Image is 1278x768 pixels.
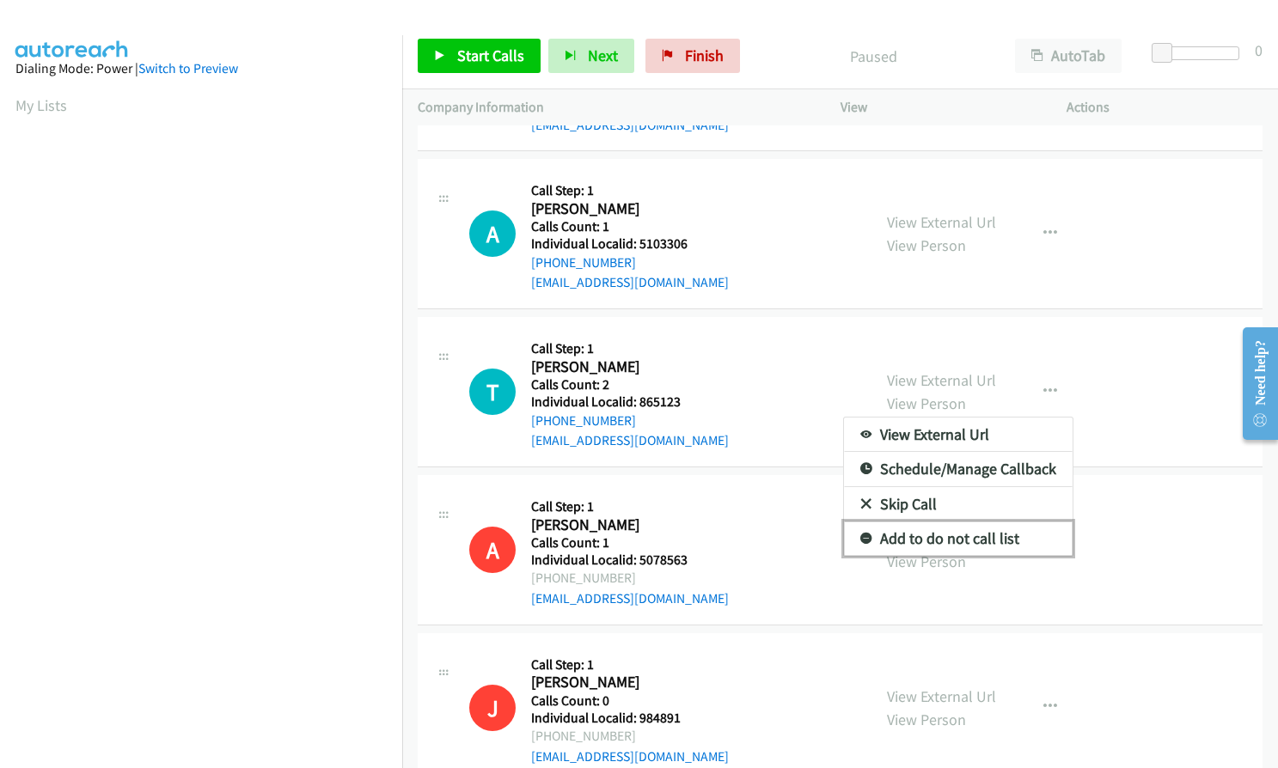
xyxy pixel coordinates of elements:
[844,521,1073,556] a: Add to do not call list
[15,95,67,115] a: My Lists
[1228,315,1278,452] iframe: Resource Center
[138,60,238,76] a: Switch to Preview
[844,487,1073,521] a: Skip Call
[469,527,516,573] h1: A
[844,418,1073,452] a: View External Url
[469,685,516,731] h1: J
[844,452,1073,486] a: Schedule/Manage Callback
[15,58,387,79] div: Dialing Mode: Power |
